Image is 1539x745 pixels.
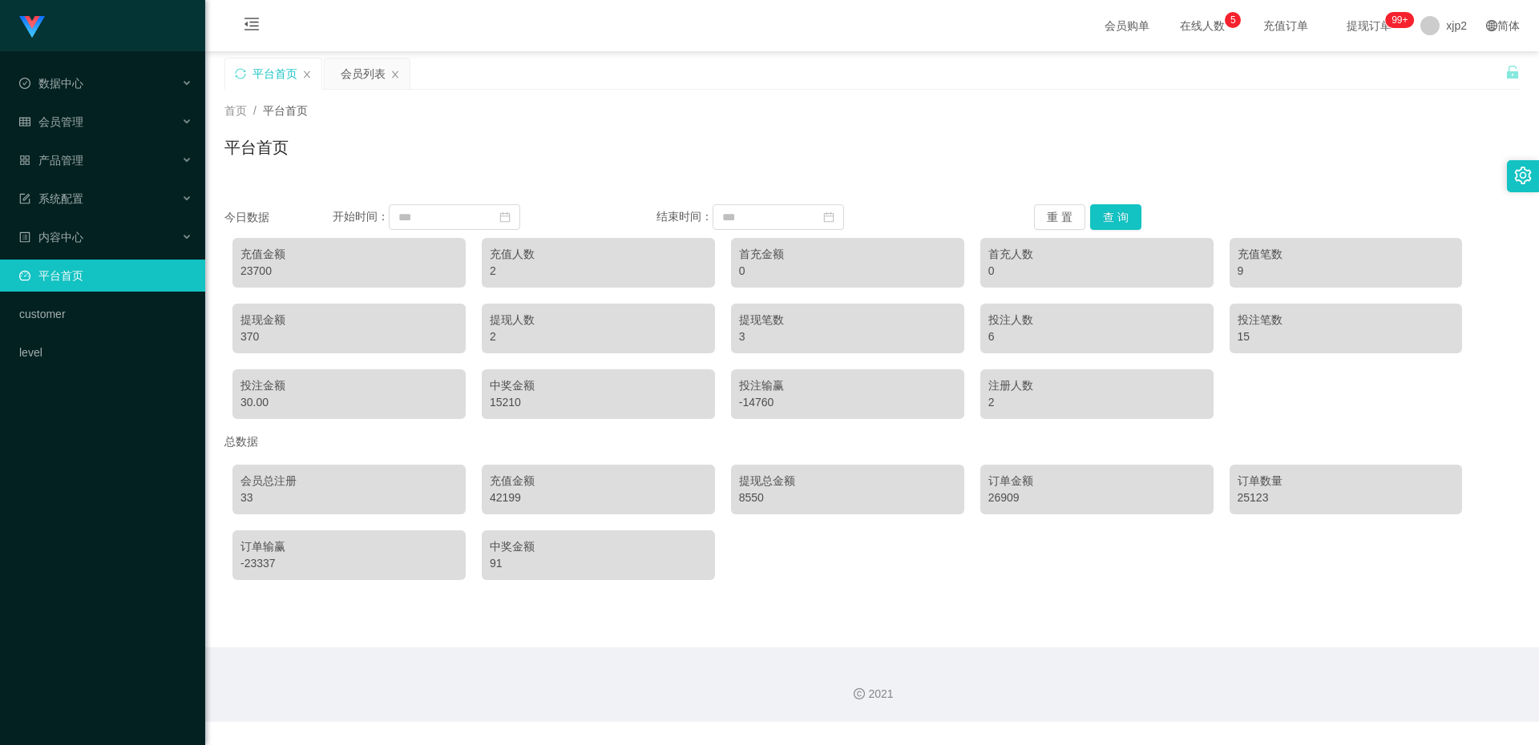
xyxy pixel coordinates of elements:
div: 9 [1238,263,1455,280]
button: 查 询 [1090,204,1141,230]
div: 充值金额 [240,246,458,263]
span: 提现订单 [1339,20,1400,31]
div: 会员列表 [341,58,386,89]
img: logo.9652507e.png [19,16,45,38]
span: 首页 [224,104,247,117]
div: 今日数据 [224,209,333,226]
div: 15 [1238,328,1455,345]
i: 图标: calendar [823,211,834,223]
i: 图标: profile [19,232,30,243]
div: 26909 [988,489,1206,506]
div: 注册人数 [988,377,1206,394]
div: 总数据 [224,427,1520,457]
div: 23700 [240,263,458,280]
div: 0 [739,263,956,280]
div: 6 [988,328,1206,345]
a: customer [19,298,192,330]
span: 充值订单 [1255,20,1316,31]
div: 平台首页 [252,58,297,89]
div: 370 [240,328,458,345]
sup: 5 [1225,12,1241,28]
div: 中奖金额 [490,377,707,394]
div: 投注输赢 [739,377,956,394]
div: 充值金额 [490,473,707,489]
div: 订单金额 [988,473,1206,489]
sup: 188 [1385,12,1414,28]
div: 提现笔数 [739,312,956,328]
i: 图标: setting [1514,167,1532,184]
i: 图标: close [390,70,400,79]
i: 图标: global [1486,20,1497,31]
span: 平台首页 [263,104,308,117]
div: 首充金额 [739,246,956,263]
div: 充值人数 [490,246,707,263]
div: 投注笔数 [1238,312,1455,328]
div: 订单输赢 [240,538,458,555]
div: -14760 [739,394,956,411]
p: 5 [1230,12,1236,28]
div: 充值笔数 [1238,246,1455,263]
i: 图标: unlock [1505,65,1520,79]
div: 提现总金额 [739,473,956,489]
div: 会员总注册 [240,473,458,489]
a: 图标: dashboard平台首页 [19,260,192,292]
div: 91 [490,555,707,572]
div: 2 [490,328,707,345]
div: 订单数量 [1238,473,1455,489]
div: 提现金额 [240,312,458,328]
div: 中奖金额 [490,538,707,555]
i: 图标: table [19,116,30,127]
i: 图标: calendar [499,211,511,223]
span: 会员管理 [19,115,83,128]
div: 首充人数 [988,246,1206,263]
i: 图标: menu-fold [224,1,279,52]
h1: 平台首页 [224,135,289,159]
span: 产品管理 [19,154,83,167]
div: -23337 [240,555,458,572]
span: 开始时间： [333,210,389,223]
i: 图标: sync [235,68,246,79]
i: 图标: appstore-o [19,155,30,166]
button: 重 置 [1034,204,1085,230]
span: 数据中心 [19,77,83,90]
span: 系统配置 [19,192,83,205]
span: 在线人数 [1172,20,1233,31]
div: 25123 [1238,489,1455,506]
div: 提现人数 [490,312,707,328]
div: 3 [739,328,956,345]
span: 内容中心 [19,231,83,244]
div: 8550 [739,489,956,506]
i: 图标: copyright [854,688,865,699]
div: 42199 [490,489,707,506]
span: 结束时间： [656,210,713,223]
a: level [19,336,192,368]
i: 图标: check-circle-o [19,78,30,89]
div: 15210 [490,394,707,411]
div: 2021 [218,686,1526,703]
div: 投注金额 [240,377,458,394]
div: 33 [240,489,458,506]
span: / [253,104,256,117]
div: 2 [988,394,1206,411]
div: 投注人数 [988,312,1206,328]
i: 图标: form [19,193,30,204]
div: 0 [988,263,1206,280]
div: 2 [490,263,707,280]
div: 30.00 [240,394,458,411]
i: 图标: close [302,70,312,79]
